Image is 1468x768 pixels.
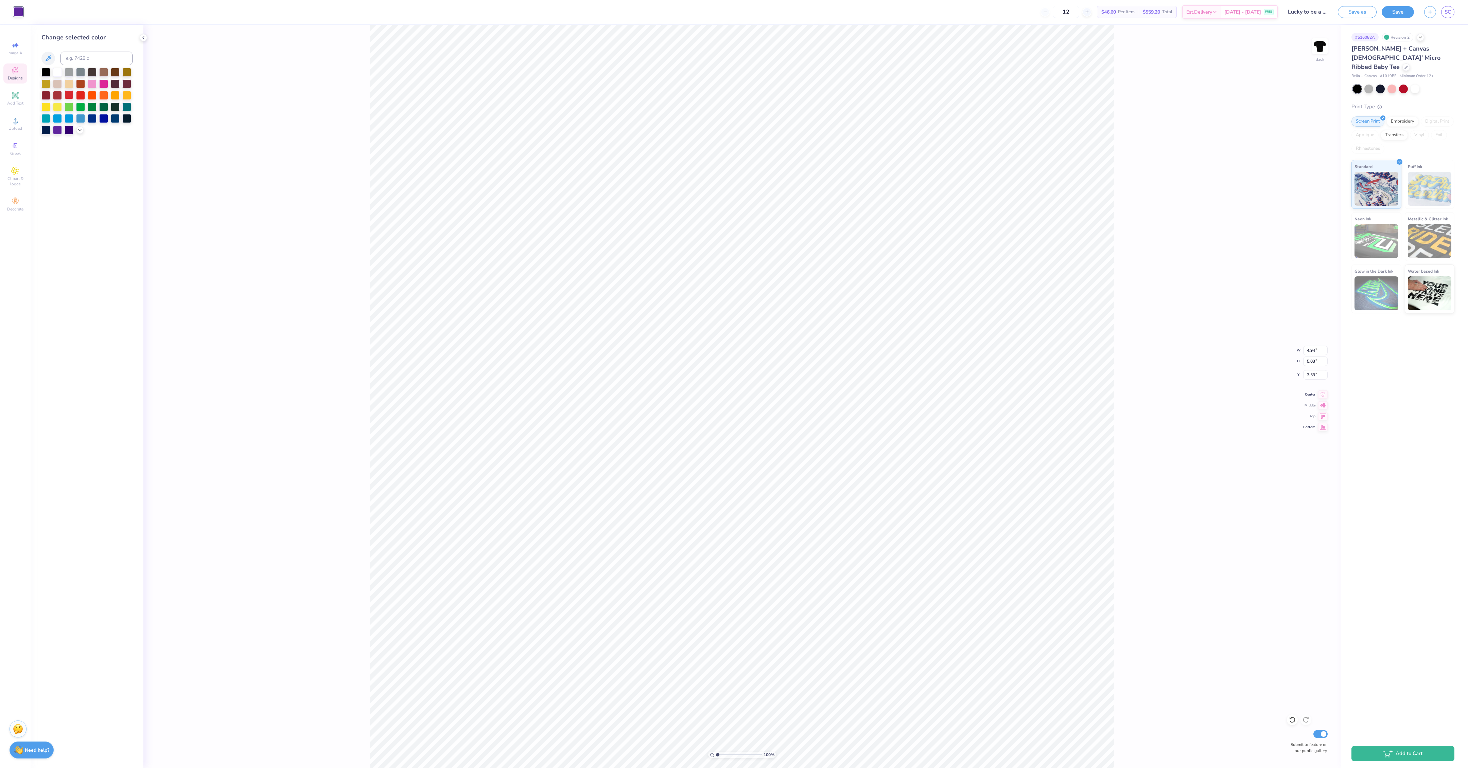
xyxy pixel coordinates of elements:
[1303,392,1315,397] span: Center
[1408,215,1448,222] span: Metallic & Glitter Ink
[1315,56,1324,62] div: Back
[1431,130,1447,140] div: Foil
[1224,8,1261,16] span: [DATE] - [DATE]
[1303,414,1315,419] span: Top
[1053,6,1079,18] input: – –
[1408,172,1452,206] img: Puff Ink
[1162,8,1172,16] span: Total
[1351,130,1379,140] div: Applique
[1421,116,1454,127] div: Digital Print
[1143,8,1160,16] span: $559.20
[3,176,27,187] span: Clipart & logos
[1303,425,1315,429] span: Bottom
[1386,116,1419,127] div: Embroidery
[1382,6,1414,18] button: Save
[1381,130,1408,140] div: Transfers
[1351,746,1454,761] button: Add to Cart
[1408,163,1422,170] span: Puff Ink
[1355,224,1398,258] img: Neon Ink
[1101,8,1116,16] span: $46.60
[1408,268,1439,275] span: Water based Ink
[7,100,23,106] span: Add Text
[1410,130,1429,140] div: Vinyl
[1408,224,1452,258] img: Metallic & Glitter Ink
[41,33,133,42] div: Change selected color
[60,52,133,65] input: e.g. 7428 c
[1283,5,1333,19] input: Untitled Design
[1265,10,1272,14] span: FREE
[1441,6,1454,18] a: SC
[1118,8,1135,16] span: Per Item
[8,75,23,81] span: Designs
[1382,33,1413,41] div: Revision 2
[1351,44,1440,71] span: [PERSON_NAME] + Canvas [DEMOGRAPHIC_DATA]' Micro Ribbed Baby Tee
[7,206,23,212] span: Decorate
[1338,6,1377,18] button: Save as
[1355,163,1373,170] span: Standard
[1313,39,1327,53] img: Back
[1351,116,1384,127] div: Screen Print
[1445,8,1451,16] span: SC
[1287,742,1328,754] label: Submit to feature on our public gallery.
[1408,276,1452,310] img: Water based Ink
[1400,73,1434,79] span: Minimum Order: 12 +
[1186,8,1212,16] span: Est. Delivery
[1355,215,1371,222] span: Neon Ink
[1380,73,1396,79] span: # 1010BE
[1351,144,1384,154] div: Rhinestones
[8,126,22,131] span: Upload
[1351,103,1454,111] div: Print Type
[1355,268,1393,275] span: Glow in the Dark Ink
[1303,403,1315,408] span: Middle
[1355,276,1398,310] img: Glow in the Dark Ink
[7,50,23,56] span: Image AI
[1351,33,1379,41] div: # 516082A
[764,752,774,758] span: 100 %
[1355,172,1398,206] img: Standard
[10,151,21,156] span: Greek
[25,747,49,753] strong: Need help?
[1351,73,1377,79] span: Bella + Canvas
